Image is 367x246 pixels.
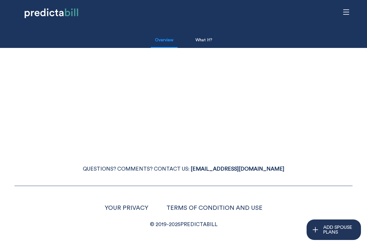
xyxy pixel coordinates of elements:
button: Overview [151,34,177,46]
p: QUESTIONS? COMMENTS? CONTACT US: [14,165,353,174]
a: [EMAIL_ADDRESS][DOMAIN_NAME] [191,166,284,172]
p: © 2019- 2025 PREDICTABILL [14,220,353,229]
a: YOUR PRIVACY [105,205,148,211]
a: TERMS OF CONDITION AND USE [166,205,262,211]
p: ADD SPOUSE PLANS [323,225,356,235]
button: What If? [192,34,216,46]
span: menu [340,6,352,18]
ul: NaN [151,33,217,48]
span: plus [312,226,323,233]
